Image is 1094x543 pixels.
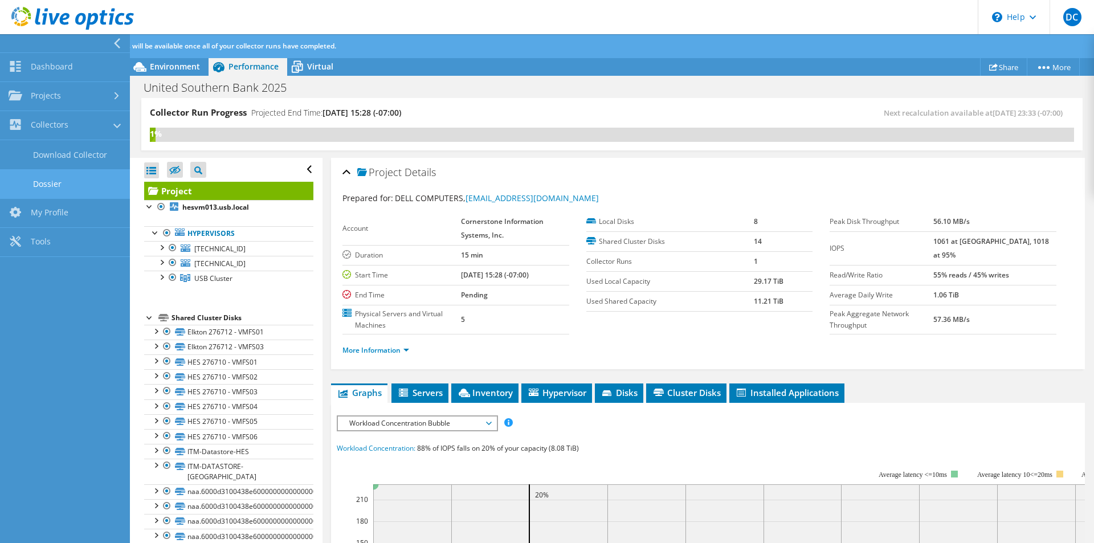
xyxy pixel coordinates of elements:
b: hesvm013.usb.local [182,202,249,212]
label: Prepared for: [342,193,393,203]
b: Pending [461,290,488,300]
b: [DATE] 15:28 (-07:00) [461,270,529,280]
a: USB Cluster [144,271,313,285]
span: Workload Concentration: [337,443,415,453]
span: Workload Concentration Bubble [344,417,490,430]
label: End Time [342,289,461,301]
a: HES 276710 - VMFS05 [144,414,313,429]
a: More Information [342,345,409,355]
h1: United Southern Bank 2025 [138,81,304,94]
a: ITM-Datastore-HES [144,444,313,459]
label: Start Time [342,270,461,281]
label: Duration [342,250,461,261]
b: 57.36 MB/s [933,315,970,324]
span: Additional analysis will be available once all of your collector runs have completed. [70,41,336,51]
span: Inventory [457,387,513,398]
span: Environment [150,61,200,72]
a: ITM-DATASTORE-[GEOGRAPHIC_DATA] [144,459,313,484]
span: USB Cluster [194,273,232,283]
span: Graphs [337,387,382,398]
span: Installed Applications [735,387,839,398]
label: Physical Servers and Virtual Machines [342,308,461,331]
tspan: Average latency 10<=20ms [977,471,1052,479]
span: Next recalculation available at [884,108,1068,118]
a: Elkton 276712 - VMFS01 [144,325,313,340]
a: More [1027,58,1080,76]
b: 29.17 TiB [754,276,783,286]
b: 8 [754,217,758,226]
span: Servers [397,387,443,398]
div: Shared Cluster Disks [172,311,313,325]
div: 1% [150,128,156,140]
span: Disks [601,387,638,398]
a: [TECHNICAL_ID] [144,241,313,256]
a: hesvm013.usb.local [144,200,313,215]
a: HES 276710 - VMFS02 [144,369,313,384]
tspan: Average latency <=10ms [879,471,947,479]
a: Share [980,58,1027,76]
b: 14 [754,236,762,246]
span: 88% of IOPS falls on 20% of your capacity (8.08 TiB) [417,443,579,453]
svg: \n [992,12,1002,22]
b: Cornerstone Information Systems, Inc. [461,217,544,240]
label: Average Daily Write [830,289,933,301]
text: 210 [356,495,368,504]
label: Local Disks [586,216,754,227]
span: Performance [228,61,279,72]
text: 20% [535,490,549,500]
span: Project [357,167,402,178]
label: Account [342,223,461,234]
a: [EMAIL_ADDRESS][DOMAIN_NAME] [466,193,599,203]
b: 55% reads / 45% writes [933,270,1009,280]
a: naa.6000d3100438e6000000000000000021 [144,514,313,529]
label: Shared Cluster Disks [586,236,754,247]
text: 180 [356,516,368,526]
label: Read/Write Ratio [830,270,933,281]
span: [DATE] 15:28 (-07:00) [323,107,401,118]
span: [TECHNICAL_ID] [194,244,246,254]
h4: Projected End Time: [251,107,401,119]
b: 56.10 MB/s [933,217,970,226]
a: HES 276710 - VMFS01 [144,354,313,369]
b: 11.21 TiB [754,296,783,306]
b: 1061 at [GEOGRAPHIC_DATA], 1018 at 95% [933,236,1049,260]
label: Used Local Capacity [586,276,754,287]
label: Peak Aggregate Network Throughput [830,308,933,331]
a: [TECHNICAL_ID] [144,256,313,271]
label: Collector Runs [586,256,754,267]
b: 1 [754,256,758,266]
a: Elkton 276712 - VMFS03 [144,340,313,354]
a: naa.6000d3100438e600000000000000001b [144,484,313,499]
span: [DATE] 23:33 (-07:00) [993,108,1063,118]
span: Hypervisor [527,387,586,398]
a: HES 276710 - VMFS04 [144,399,313,414]
a: HES 276710 - VMFS06 [144,429,313,444]
label: IOPS [830,243,933,254]
a: naa.6000d3100438e600000000000000001e [144,499,313,514]
b: 15 min [461,250,483,260]
span: Virtual [307,61,333,72]
b: 1.06 TiB [933,290,959,300]
a: HES 276710 - VMFS03 [144,384,313,399]
label: Peak Disk Throughput [830,216,933,227]
label: Used Shared Capacity [586,296,754,307]
b: 5 [461,315,465,324]
span: Cluster Disks [652,387,721,398]
a: Hypervisors [144,226,313,241]
a: Project [144,182,313,200]
span: Details [405,165,436,179]
span: DC [1063,8,1081,26]
span: DELL COMPUTERS, [395,193,599,203]
span: [TECHNICAL_ID] [194,259,246,268]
